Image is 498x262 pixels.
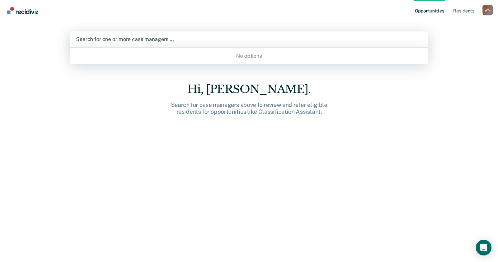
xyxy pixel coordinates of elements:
[476,240,491,255] div: Open Intercom Messenger
[144,83,354,96] div: Hi, [PERSON_NAME].
[70,50,428,62] div: No options
[482,5,493,15] button: Profile dropdown button
[144,101,354,115] div: Search for case managers above to review and refer eligible residents for opportunities like Clas...
[7,7,38,14] img: Recidiviz
[482,5,493,15] div: W V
